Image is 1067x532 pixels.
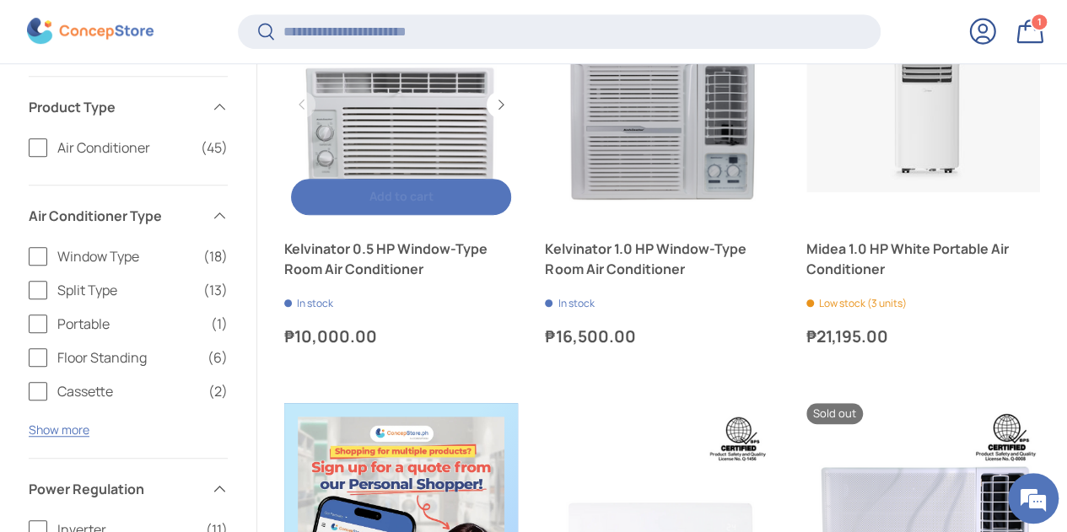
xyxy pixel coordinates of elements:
[369,188,434,204] span: Add to cart
[203,280,228,300] span: (13)
[57,314,201,334] span: Portable
[29,479,201,499] span: Power Regulation
[284,239,518,279] a: Kelvinator 0.5 HP Window-Type Room Air Conditioner
[57,347,197,368] span: Floor Standing
[29,185,228,246] summary: Air Conditioner Type
[29,422,89,438] button: Show more
[57,381,198,401] span: Cassette
[27,19,154,45] img: ConcepStore
[29,77,228,137] summary: Product Type
[1037,15,1042,28] span: 1
[29,206,201,226] span: Air Conditioner Type
[545,239,779,279] a: Kelvinator 1.0 HP Window-Type Room Air Conditioner
[208,381,228,401] span: (2)
[201,137,228,158] span: (45)
[29,459,228,519] summary: Power Regulation
[291,179,511,215] button: Add to cart
[806,239,1040,279] a: Midea 1.0 HP White Portable Air Conditioner
[57,137,191,158] span: Air Conditioner
[211,314,228,334] span: (1)
[207,347,228,368] span: (6)
[29,97,201,117] span: Product Type
[806,403,863,424] span: Sold out
[203,246,228,266] span: (18)
[57,246,193,266] span: Window Type
[57,280,193,300] span: Split Type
